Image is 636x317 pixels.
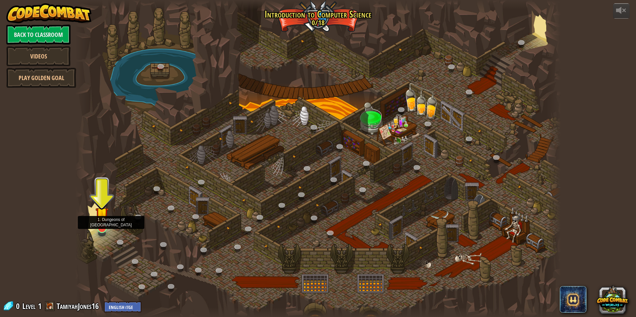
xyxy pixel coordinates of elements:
[22,301,36,312] span: Level
[57,301,101,311] a: TamiyahJones16
[16,301,22,311] span: 0
[613,3,630,19] button: Adjust volume
[6,68,76,88] a: Play Golden Goal
[6,46,71,66] a: Videos
[6,3,91,23] img: CodeCombat - Learn how to code by playing a game
[95,199,108,229] img: level-banner-started.png
[6,25,71,45] a: Back to Classroom
[38,301,42,311] span: 1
